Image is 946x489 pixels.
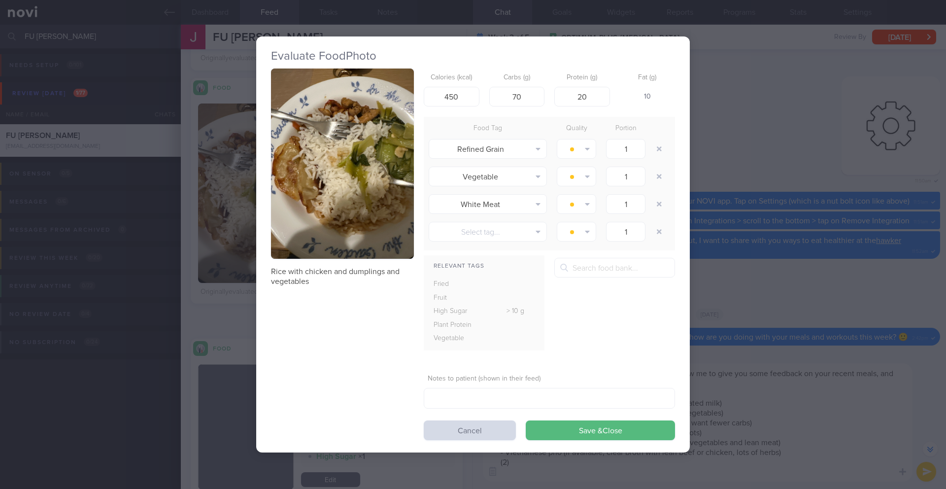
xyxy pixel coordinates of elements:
div: Vegetable [424,332,487,346]
div: Quality [552,122,601,136]
button: Refined Grain [429,139,547,159]
label: Notes to patient (shown in their feed) [428,375,671,384]
input: 1.0 [606,167,645,186]
label: Carbs (g) [493,73,541,82]
button: Select tag... [429,222,547,242]
div: Portion [601,122,650,136]
h2: Evaluate Food Photo [271,49,675,64]
label: Calories (kcal) [428,73,475,82]
div: Fried [424,278,487,291]
div: High Sugar [424,305,487,318]
input: 9 [554,87,610,106]
button: White Meat [429,194,547,214]
img: Rice with chicken and dumplings and vegetables [271,69,414,259]
p: Rice with chicken and dumplings and vegetables [271,267,414,286]
div: Fruit [424,291,487,305]
button: Save &Close [526,420,675,440]
button: Cancel [424,420,516,440]
button: Vegetable [429,167,547,186]
div: 10 [620,87,676,107]
label: Fat (g) [624,73,672,82]
input: 33 [489,87,545,106]
input: 250 [424,87,479,106]
label: Protein (g) [558,73,606,82]
div: Relevant Tags [424,260,544,273]
div: Food Tag [424,122,552,136]
input: 1.0 [606,222,645,242]
input: 1.0 [606,194,645,214]
div: Plant Protein [424,318,487,332]
div: > 10 g [487,305,545,318]
input: Search food bank... [554,258,675,278]
input: 1.0 [606,139,645,159]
